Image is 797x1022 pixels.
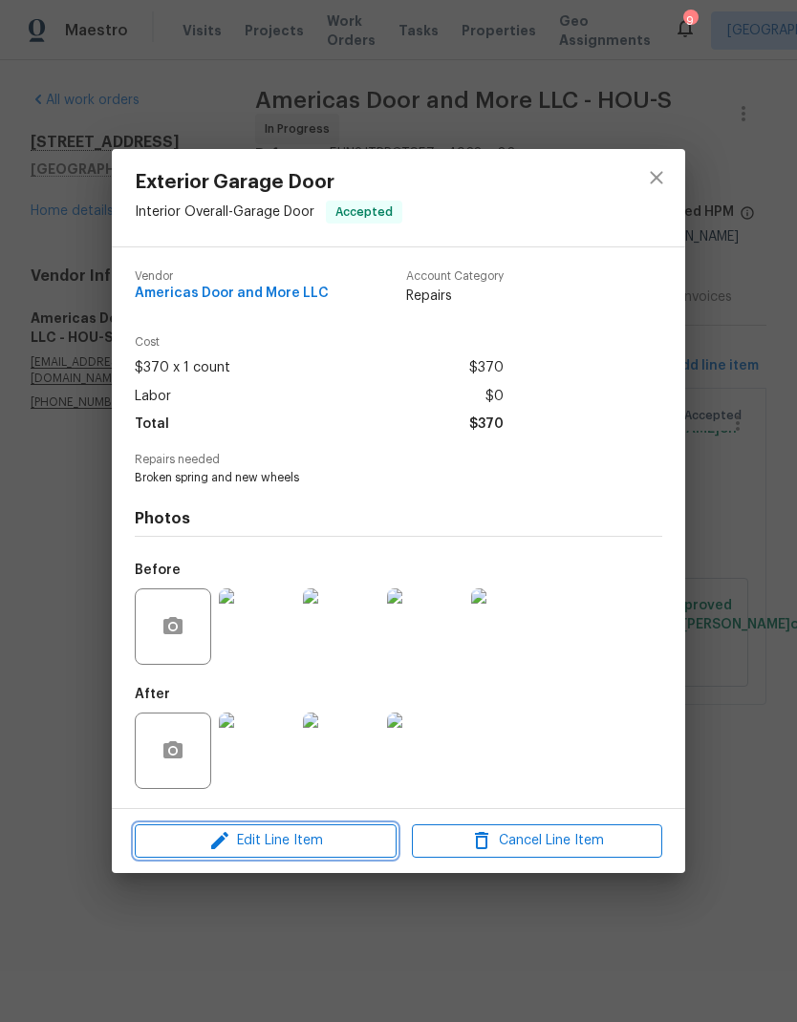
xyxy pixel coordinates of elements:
[135,205,314,219] span: Interior Overall - Garage Door
[135,824,397,858] button: Edit Line Item
[412,824,662,858] button: Cancel Line Item
[135,411,169,438] span: Total
[135,172,402,193] span: Exterior Garage Door
[140,829,391,853] span: Edit Line Item
[634,155,679,201] button: close
[135,564,181,577] h5: Before
[135,470,610,486] span: Broken spring and new wheels
[135,287,329,301] span: Americas Door and More LLC
[328,202,400,222] span: Accepted
[135,270,329,283] span: Vendor
[418,829,657,853] span: Cancel Line Item
[135,383,171,411] span: Labor
[469,354,504,382] span: $370
[135,454,662,466] span: Repairs needed
[135,336,504,349] span: Cost
[135,688,170,701] h5: After
[135,354,230,382] span: $370 x 1 count
[406,270,504,283] span: Account Category
[683,11,697,31] div: 9
[485,383,504,411] span: $0
[469,411,504,438] span: $370
[406,287,504,306] span: Repairs
[135,509,662,528] h4: Photos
